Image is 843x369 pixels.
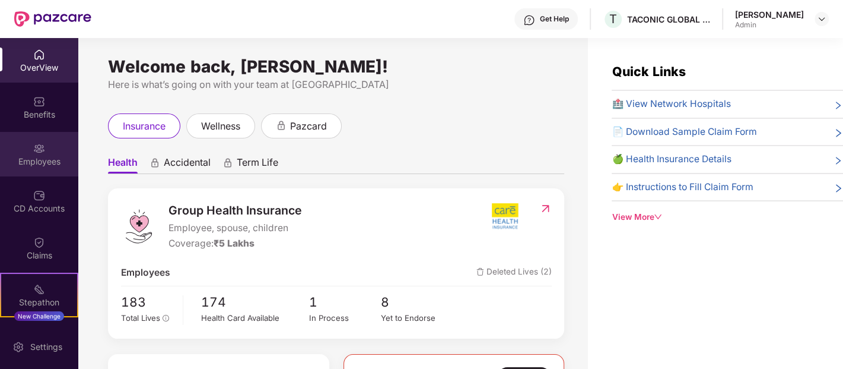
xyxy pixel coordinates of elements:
[214,238,255,249] span: ₹5 Lakhs
[381,312,453,324] div: Yet to Endorse
[540,14,569,24] div: Get Help
[834,99,843,112] span: right
[33,283,45,295] img: svg+xml;base64,PHN2ZyB4bWxucz0iaHR0cDovL3d3dy53My5vcmcvMjAwMC9zdmciIHdpZHRoPSIyMSIgaGVpZ2h0PSIyMC...
[834,127,843,140] span: right
[290,119,327,134] span: pazcard
[476,266,552,280] span: Deleted Lives (2)
[168,221,302,236] span: Employee, spouse, children
[654,213,662,221] span: down
[201,292,309,312] span: 174
[222,157,233,168] div: animation
[309,292,381,312] span: 1
[476,268,484,276] img: deleteIcon
[612,125,756,140] span: 📄 Download Sample Claim Form
[276,120,287,131] div: animation
[121,292,175,312] span: 183
[33,49,45,61] img: svg+xml;base64,PHN2ZyBpZD0iSG9tZSIgeG1sbnM9Imh0dHA6Ly93d3cudzMub3JnLzIwMDAvc3ZnIiB3aWR0aD0iMjAiIG...
[237,156,278,174] span: Term Life
[612,180,753,195] span: 👉 Instructions to Fill Claim Form
[168,201,302,220] span: Group Health Insurance
[381,292,453,312] span: 8
[609,12,617,26] span: T
[483,201,527,231] img: insurerIcon
[523,14,535,26] img: svg+xml;base64,PHN2ZyBpZD0iSGVscC0zMngzMiIgeG1sbnM9Imh0dHA6Ly93d3cudzMub3JnLzIwMDAvc3ZnIiB3aWR0aD...
[612,152,731,167] span: 🍏 Health Insurance Details
[33,236,45,248] img: svg+xml;base64,PHN2ZyBpZD0iQ2xhaW0iIHhtbG5zPSJodHRwOi8vd3d3LnczLm9yZy8yMDAwL3N2ZyIgd2lkdGg9IjIwIi...
[27,341,66,353] div: Settings
[612,64,685,79] span: Quick Links
[14,311,64,321] div: New Challenge
[201,119,240,134] span: wellness
[539,203,552,215] img: RedirectIcon
[309,312,381,324] div: In Process
[168,236,302,251] div: Coverage:
[12,341,24,353] img: svg+xml;base64,PHN2ZyBpZD0iU2V0dGluZy0yMHgyMCIgeG1sbnM9Imh0dHA6Ly93d3cudzMub3JnLzIwMDAvc3ZnIiB3aW...
[735,9,804,20] div: [PERSON_NAME]
[1,297,77,308] div: Stepathon
[817,14,826,24] img: svg+xml;base64,PHN2ZyBpZD0iRHJvcGRvd24tMzJ4MzIiIHhtbG5zPSJodHRwOi8vd3d3LnczLm9yZy8yMDAwL3N2ZyIgd2...
[163,315,170,322] span: info-circle
[164,156,211,174] span: Accidental
[108,77,564,92] div: Here is what’s going on with your team at [GEOGRAPHIC_DATA]
[33,96,45,108] img: svg+xml;base64,PHN2ZyBpZD0iQmVuZWZpdHMiIHhtbG5zPSJodHRwOi8vd3d3LnczLm9yZy8yMDAwL3N2ZyIgd2lkdGg9Ij...
[149,157,160,168] div: animation
[14,11,91,27] img: New Pazcare Logo
[33,190,45,201] img: svg+xml;base64,PHN2ZyBpZD0iQ0RfQWNjb3VudHMiIGRhdGEtbmFtZT0iQ0QgQWNjb3VudHMiIHhtbG5zPSJodHRwOi8vd3...
[612,97,730,112] span: 🏥 View Network Hospitals
[33,143,45,154] img: svg+xml;base64,PHN2ZyBpZD0iRW1wbG95ZWVzIiB4bWxucz0iaHR0cDovL3d3dy53My5vcmcvMjAwMC9zdmciIHdpZHRoPS...
[123,119,166,134] span: insurance
[735,20,804,30] div: Admin
[121,313,160,323] span: Total Lives
[834,154,843,167] span: right
[121,209,157,244] img: logo
[627,14,710,25] div: TACONIC GLOBAL SOLUTIONS PRIVATE LIMITED
[121,266,170,280] span: Employees
[108,62,564,71] div: Welcome back, [PERSON_NAME]!
[201,312,309,324] div: Health Card Available
[108,156,138,174] span: Health
[834,182,843,195] span: right
[612,211,843,223] div: View More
